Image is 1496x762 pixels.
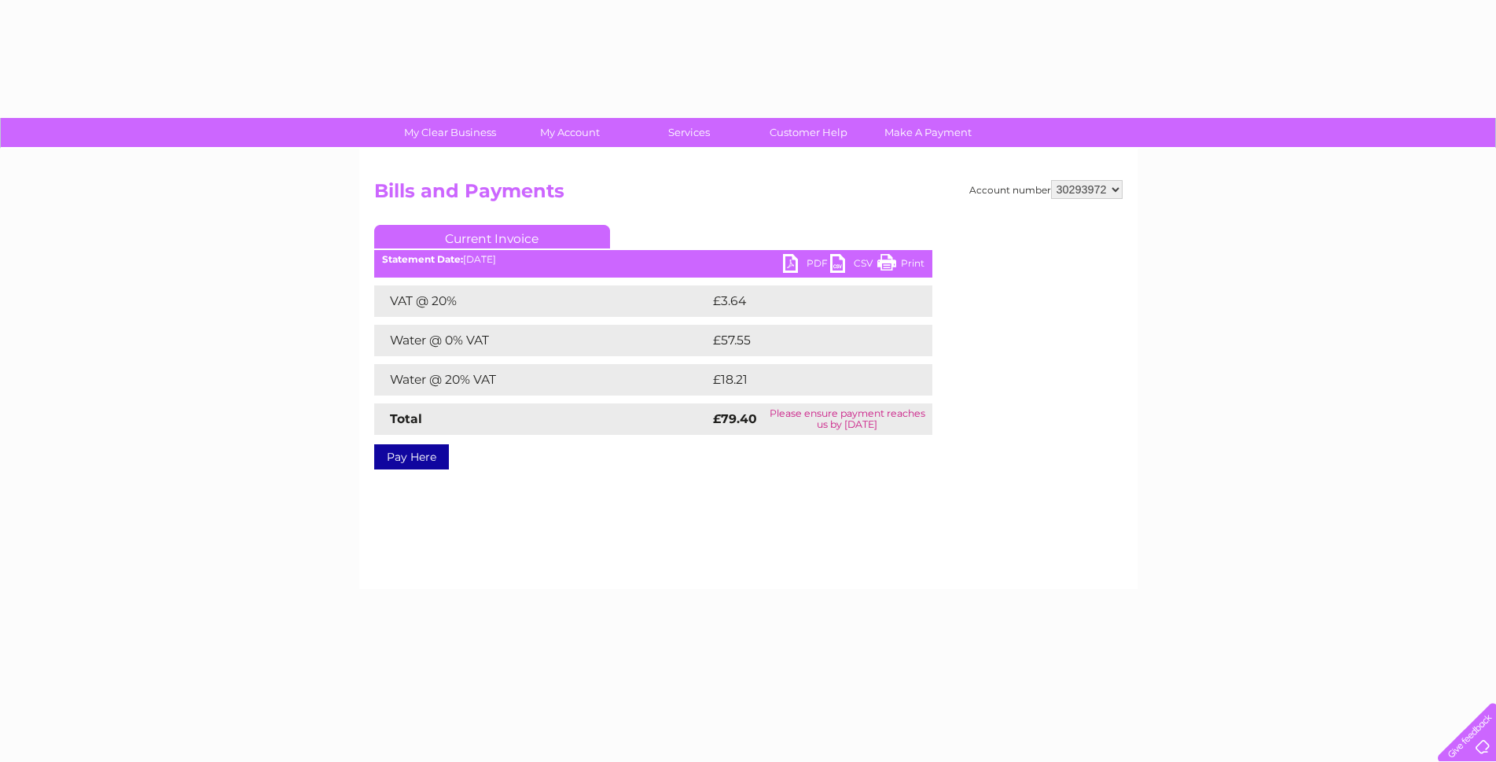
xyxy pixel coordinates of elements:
td: Water @ 20% VAT [374,364,709,396]
h2: Bills and Payments [374,180,1123,210]
td: Please ensure payment reaches us by [DATE] [763,403,932,435]
div: Account number [969,180,1123,199]
strong: £79.40 [713,411,757,426]
a: Services [624,118,754,147]
a: My Clear Business [385,118,515,147]
strong: Total [390,411,422,426]
a: Print [877,254,924,277]
a: PDF [783,254,830,277]
td: £3.64 [709,285,896,317]
a: Pay Here [374,444,449,469]
td: Water @ 0% VAT [374,325,709,356]
td: VAT @ 20% [374,285,709,317]
td: £18.21 [709,364,898,396]
a: My Account [505,118,634,147]
a: Customer Help [744,118,873,147]
td: £57.55 [709,325,899,356]
b: Statement Date: [382,253,463,265]
a: CSV [830,254,877,277]
a: Current Invoice [374,225,610,248]
div: [DATE] [374,254,932,265]
a: Make A Payment [863,118,993,147]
